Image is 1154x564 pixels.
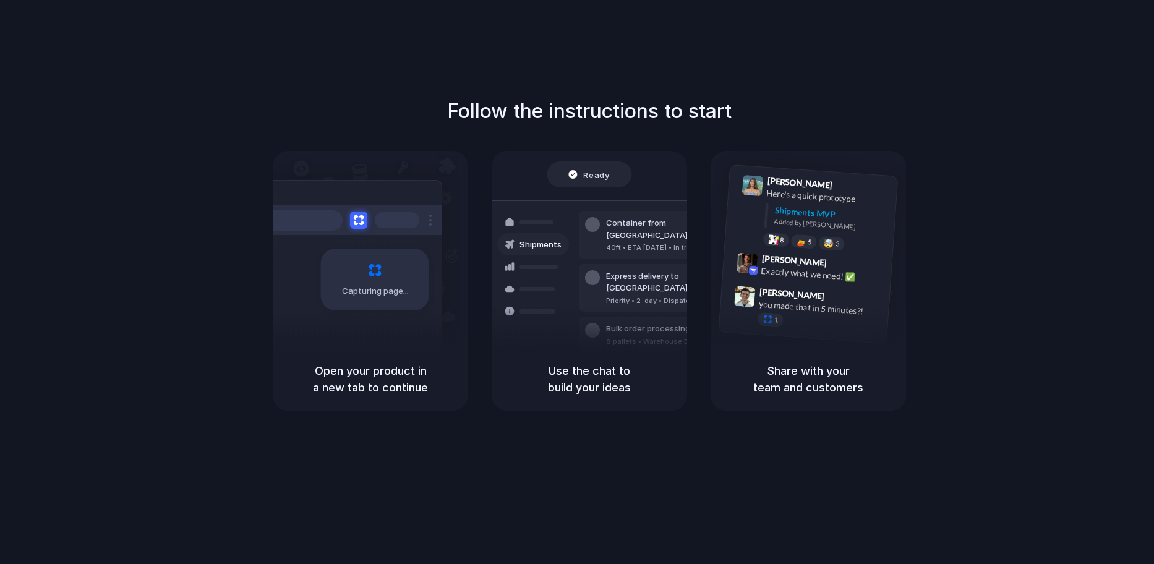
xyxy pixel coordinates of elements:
span: 9:47 AM [828,291,853,306]
div: 8 pallets • Warehouse B • Packed [606,336,721,347]
span: 1 [774,317,779,323]
div: you made that in 5 minutes?! [758,298,882,319]
h5: Share with your team and customers [725,362,891,396]
h5: Use the chat to build your ideas [506,362,672,396]
div: 40ft • ETA [DATE] • In transit [606,242,740,253]
span: Capturing page [342,285,411,297]
div: Priority • 2-day • Dispatched [606,296,740,306]
div: Bulk order processing [606,323,721,335]
span: [PERSON_NAME] [761,252,827,270]
span: 9:42 AM [831,258,856,273]
div: Added by [PERSON_NAME] [774,216,887,234]
span: Ready [584,168,610,181]
h1: Follow the instructions to start [447,96,732,126]
div: 🤯 [824,239,834,249]
div: Shipments MVP [774,204,889,224]
span: [PERSON_NAME] [767,174,832,192]
span: [PERSON_NAME] [759,285,825,303]
span: 8 [780,237,784,244]
h5: Open your product in a new tab to continue [288,362,453,396]
div: Here's a quick prototype [766,187,890,208]
span: 9:41 AM [836,180,861,195]
div: Exactly what we need! ✅ [761,265,884,286]
span: 5 [808,239,812,246]
span: Shipments [519,239,562,251]
span: 3 [836,241,840,247]
div: Express delivery to [GEOGRAPHIC_DATA] [606,270,740,294]
div: Container from [GEOGRAPHIC_DATA] [606,217,740,241]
